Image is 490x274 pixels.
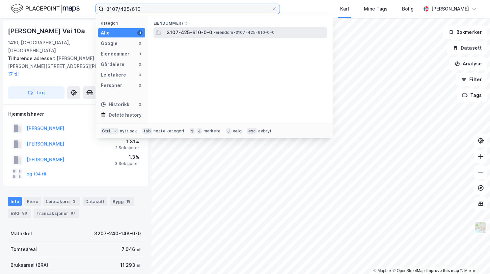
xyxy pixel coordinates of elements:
[475,221,487,234] img: Z
[101,39,118,47] div: Google
[457,242,490,274] iframe: Chat Widget
[443,26,487,39] button: Bokmerker
[137,41,143,46] div: 0
[115,138,139,146] div: 1.31%
[11,261,48,269] div: Bruksareal (BRA)
[148,15,333,27] div: Eiendommer (1)
[34,209,79,218] div: Transaksjoner
[11,3,80,14] img: logo.f888ab2527a4732fd821a326f86c7f29.svg
[120,261,141,269] div: 11 293 ㎡
[364,5,388,13] div: Mine Tags
[120,128,137,134] div: nytt søk
[402,5,414,13] div: Bolig
[21,210,28,217] div: 98
[125,198,132,205] div: 18
[43,197,80,206] div: Leietakere
[204,128,221,134] div: markere
[426,268,459,273] a: Improve this map
[101,128,119,134] div: Ctrl + k
[137,83,143,88] div: 0
[214,30,275,35] span: Eiendom • 3107-425-610-0-0
[258,128,272,134] div: avbryt
[101,71,126,79] div: Leietakere
[115,153,139,161] div: 1.3%
[101,60,124,68] div: Gårdeiere
[94,230,141,238] div: 3207-240-148-0-0
[142,128,152,134] div: tab
[24,197,41,206] div: Eiere
[8,26,86,36] div: [PERSON_NAME] Vei 10a
[137,51,143,57] div: 1
[110,197,134,206] div: Bygg
[69,210,77,217] div: 87
[393,268,425,273] a: OpenStreetMap
[447,41,487,55] button: Datasett
[11,245,37,253] div: Tomteareal
[101,101,129,108] div: Historikk
[233,128,242,134] div: velg
[11,230,32,238] div: Matrikkel
[431,5,469,13] div: [PERSON_NAME]
[137,72,143,78] div: 0
[247,128,257,134] div: esc
[8,55,138,78] div: [PERSON_NAME] Vei 10b, [PERSON_NAME][STREET_ADDRESS][PERSON_NAME]
[137,30,143,35] div: 1
[115,161,139,166] div: 3 Seksjoner
[83,197,107,206] div: Datasett
[8,56,57,61] span: Tilhørende adresser:
[101,29,110,37] div: Alle
[456,73,487,86] button: Filter
[8,86,65,99] button: Tag
[457,89,487,102] button: Tags
[101,81,122,89] div: Personer
[8,197,22,206] div: Info
[101,21,145,26] div: Kategori
[214,30,216,35] span: •
[8,39,101,55] div: 1410, [GEOGRAPHIC_DATA], [GEOGRAPHIC_DATA]
[340,5,349,13] div: Kart
[167,29,212,36] span: 3107-425-610-0-0
[8,209,31,218] div: ESG
[8,110,143,118] div: Hjemmelshaver
[109,111,142,119] div: Delete history
[101,50,129,58] div: Eiendommer
[137,62,143,67] div: 0
[115,145,139,150] div: 2 Seksjoner
[122,245,141,253] div: 7 046 ㎡
[104,4,272,14] input: Søk på adresse, matrikkel, gårdeiere, leietakere eller personer
[449,57,487,70] button: Analyse
[137,102,143,107] div: 0
[373,268,392,273] a: Mapbox
[71,198,77,205] div: 3
[153,128,184,134] div: neste kategori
